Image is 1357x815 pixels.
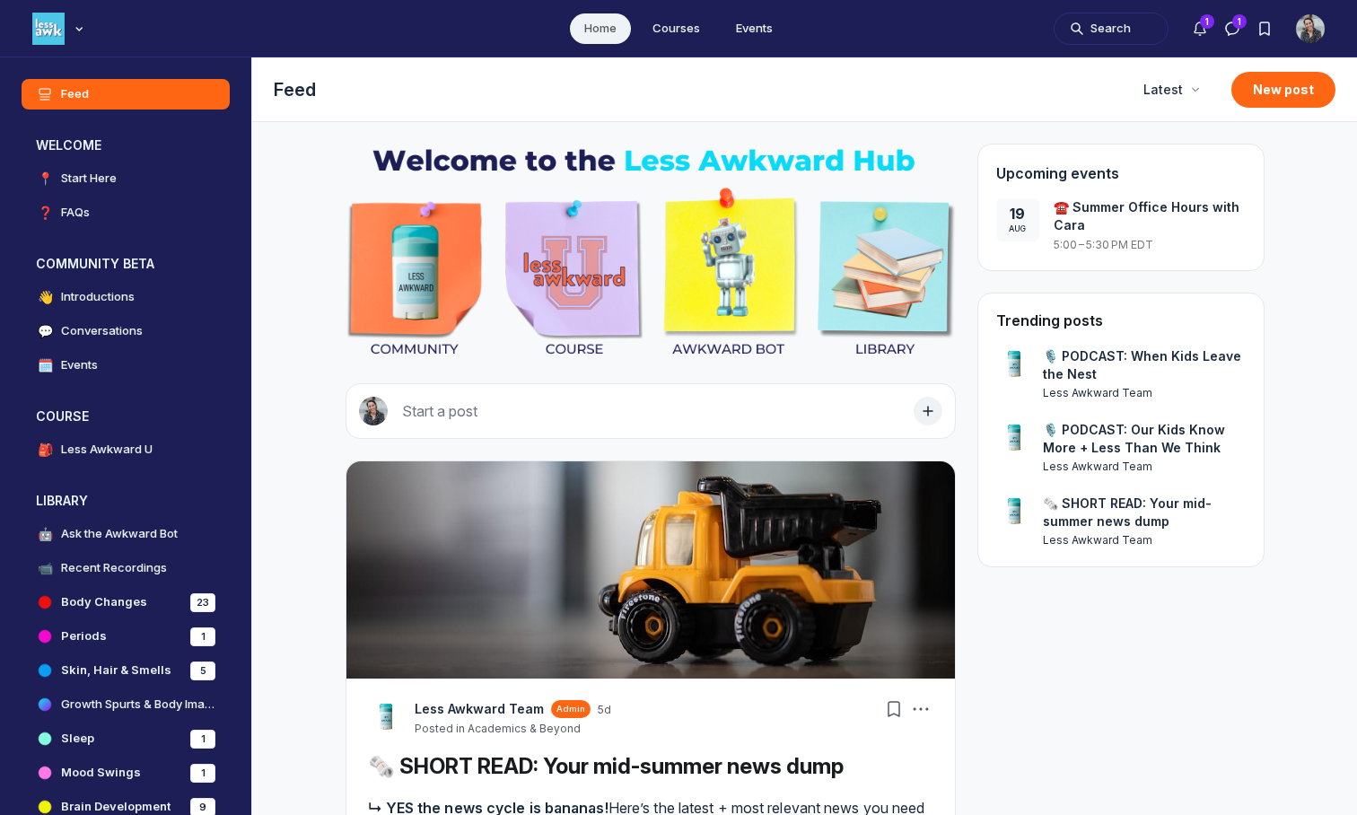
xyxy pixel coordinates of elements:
button: COURSECollapse space [22,402,230,431]
button: Post actions [908,697,933,722]
span: 🎒 [36,441,54,459]
div: Aug [1009,223,1026,235]
a: View user profile [996,421,1032,457]
a: 📍Start Here [22,163,230,194]
a: Feed [22,79,230,110]
button: View Less Awkward Team profileAdmin5dPosted in Academics & Beyond [415,700,611,736]
a: 🎙️ PODCAST: When Kids Leave the Nest [1043,347,1246,383]
button: User menu options [1296,14,1325,43]
span: 👋 [36,288,54,306]
a: View Less Awkward Team profile [368,700,404,736]
span: 🗓️ [36,356,54,374]
h4: Ask the Awkward Bot [61,525,178,543]
a: Home [570,13,631,44]
span: Latest [1143,81,1183,99]
h4: Events [61,356,98,374]
a: View user profile [1043,459,1246,475]
span: 5:00 – 5:30 PM EDT [1054,238,1153,252]
a: ❓FAQs [22,197,230,228]
a: Skin, Hair & Smells5 [22,655,230,686]
h3: LIBRARY [36,492,88,510]
h4: Introductions [61,288,135,306]
img: Less Awkward Hub logo [32,13,65,45]
span: Upcoming events [996,164,1119,182]
a: 5d [598,703,611,717]
h4: Conversations [61,322,143,340]
a: View user profile [996,347,1032,383]
span: Start a post [402,402,477,420]
button: Notifications [1184,13,1216,45]
span: 📍 [36,170,54,188]
img: post cover image [346,461,955,679]
h4: Recent Recordings [61,559,167,577]
h3: COURSE [36,407,89,425]
a: 📹Recent Recordings [22,553,230,583]
span: 💬 [36,322,54,340]
a: Periods1 [22,621,230,652]
button: LIBRARYCollapse space [22,486,230,515]
a: 🗓️Events [22,350,230,381]
a: 👋Introductions [22,282,230,312]
a: Sleep1 [22,723,230,754]
button: Bookmarks [881,697,906,722]
a: 🎒Less Awkward U [22,434,230,465]
button: Start a post [346,383,956,439]
h4: FAQs [61,204,90,222]
span: ❓ [36,204,54,222]
h1: Feed [274,77,1118,102]
button: Search [1054,13,1169,45]
h4: Skin, Hair & Smells [61,662,171,679]
button: COMMUNITY BETACollapse space [22,250,230,278]
button: New post [1231,72,1335,108]
button: WELCOMECollapse space [22,131,230,160]
a: Events [722,13,787,44]
h4: Trending posts [996,311,1103,329]
button: Less Awkward Hub logo [32,11,88,47]
button: Latest [1133,74,1210,106]
h4: Feed [61,85,89,103]
span: 🤖 [36,525,54,543]
header: Page Header [252,57,1357,122]
a: 🗞️ SHORT READ: Your mid-summer news dump [1043,495,1246,530]
div: 1 [190,627,215,646]
button: Bookmarks [1248,13,1281,45]
div: 23 [190,593,215,612]
div: 1 [190,730,215,749]
button: Direct messages [1216,13,1248,45]
h4: Start Here [61,170,117,188]
a: Growth Spurts & Body Image [22,689,230,720]
a: Mood Swings1 [22,758,230,788]
span: 📹 [36,559,54,577]
a: View user profile [996,495,1032,530]
div: 1 [190,764,215,783]
h4: Periods [61,627,107,645]
h4: Less Awkward U [61,441,153,459]
a: View user profile [1043,385,1246,401]
a: 🤖Ask the Awkward Bot [22,519,230,549]
a: 💬Conversations [22,316,230,346]
h3: COMMUNITY BETA [36,255,154,273]
a: Body Changes23 [22,587,230,618]
h4: Growth Spurts & Body Image [61,696,215,714]
h4: Body Changes [61,593,147,611]
h4: Mood Swings [61,764,141,782]
a: 🗞️ SHORT READ: Your mid-summer news dump [368,753,844,779]
a: 🎙️ PODCAST: Our Kids Know More + Less Than We Think [1043,421,1246,457]
button: Posted in Academics & Beyond [415,722,581,736]
a: View Less Awkward Team profile [415,700,544,718]
div: 19 [1010,205,1025,223]
span: Admin [556,703,585,715]
h3: WELCOME [36,136,101,154]
a: View user profile [1043,532,1246,548]
a: Courses [638,13,714,44]
div: 5 [190,662,215,680]
span: ☎️ Summer Office Hours with Cara [1054,198,1246,234]
h4: Sleep [61,730,94,748]
a: ☎️ Summer Office Hours with Cara5:00 – 5:30 PM EDT [1054,198,1246,252]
